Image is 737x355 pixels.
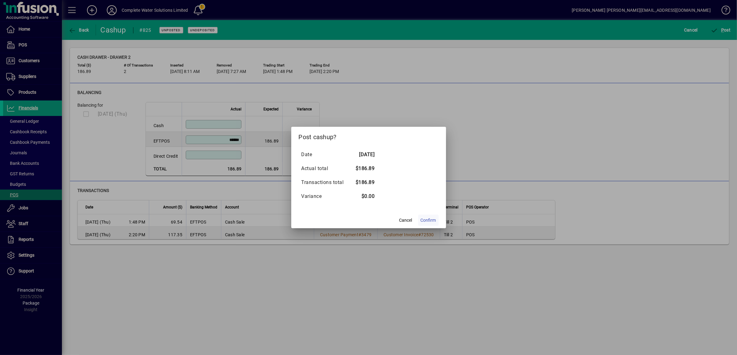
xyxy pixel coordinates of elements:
button: Confirm [418,215,439,226]
td: Transactions total [301,175,350,189]
td: Date [301,148,350,161]
h2: Post cashup? [291,127,446,145]
span: Confirm [421,217,436,224]
td: [DATE] [350,148,375,161]
td: $186.89 [350,161,375,175]
td: $186.89 [350,175,375,189]
td: $0.00 [350,189,375,203]
td: Actual total [301,161,350,175]
button: Cancel [396,215,416,226]
span: Cancel [399,217,412,224]
td: Variance [301,189,350,203]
